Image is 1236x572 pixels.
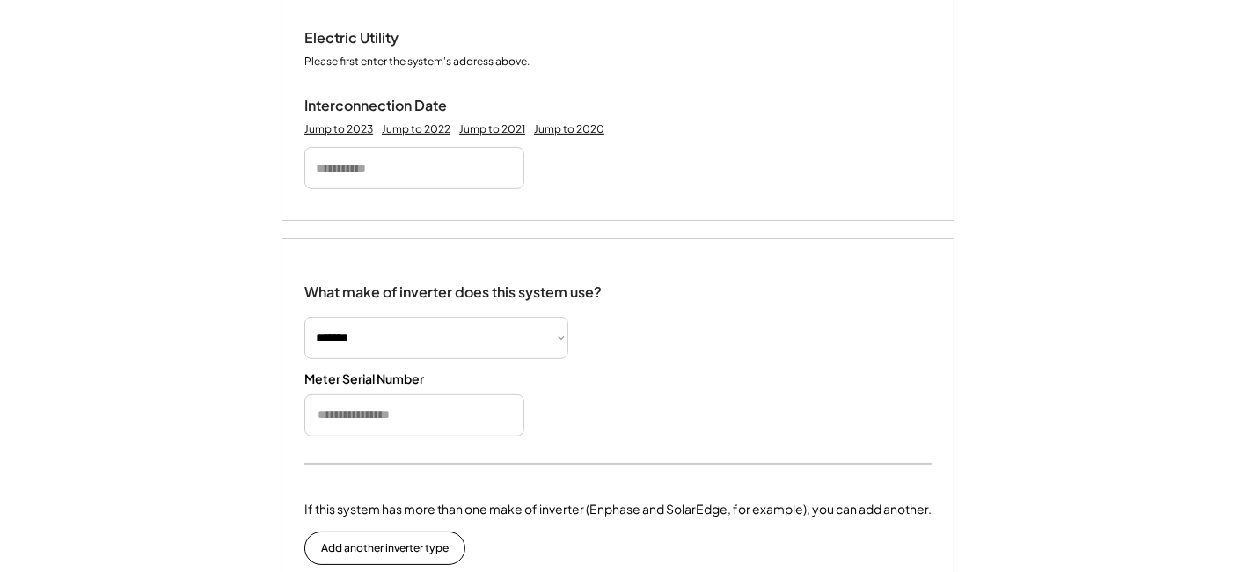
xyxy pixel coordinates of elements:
div: Meter Serial Number [304,370,480,386]
div: Please first enter the system's address above. [304,55,530,70]
button: Add another inverter type [304,532,465,565]
div: Electric Utility [304,29,480,48]
div: Jump to 2021 [459,122,525,136]
div: Jump to 2023 [304,122,373,136]
div: If this system has more than one make of inverter (Enphase and SolarEdge, for example), you can a... [304,500,932,518]
div: What make of inverter does this system use? [304,266,602,305]
div: Interconnection Date [304,97,480,115]
div: Jump to 2020 [534,122,604,136]
div: Jump to 2022 [382,122,450,136]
